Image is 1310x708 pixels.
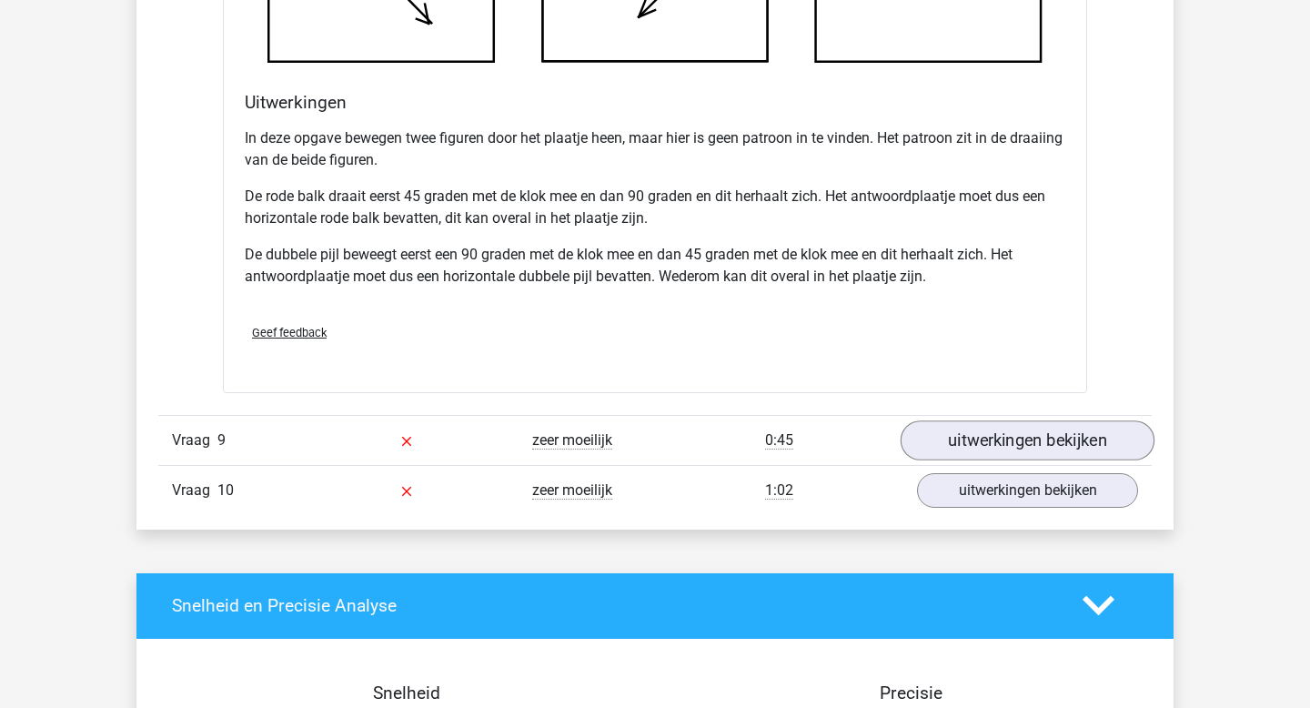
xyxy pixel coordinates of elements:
[532,431,612,450] span: zeer moeilijk
[217,481,234,499] span: 10
[245,186,1065,229] p: De rode balk draait eerst 45 graden met de klok mee en dan 90 graden en dit herhaalt zich. Het an...
[245,92,1065,113] h4: Uitwerkingen
[252,326,327,339] span: Geef feedback
[245,127,1065,171] p: In deze opgave bewegen twee figuren door het plaatje heen, maar hier is geen patroon in te vinden...
[676,683,1145,703] h4: Precisie
[245,244,1065,288] p: De dubbele pijl beweegt eerst een 90 graden met de klok mee en dan 45 graden met de klok mee en d...
[172,480,217,501] span: Vraag
[765,431,793,450] span: 0:45
[917,473,1138,508] a: uitwerkingen bekijken
[765,481,793,500] span: 1:02
[532,481,612,500] span: zeer moeilijk
[172,595,1055,616] h4: Snelheid en Precisie Analyse
[901,420,1154,460] a: uitwerkingen bekijken
[172,430,217,451] span: Vraag
[217,431,226,449] span: 9
[172,683,641,703] h4: Snelheid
